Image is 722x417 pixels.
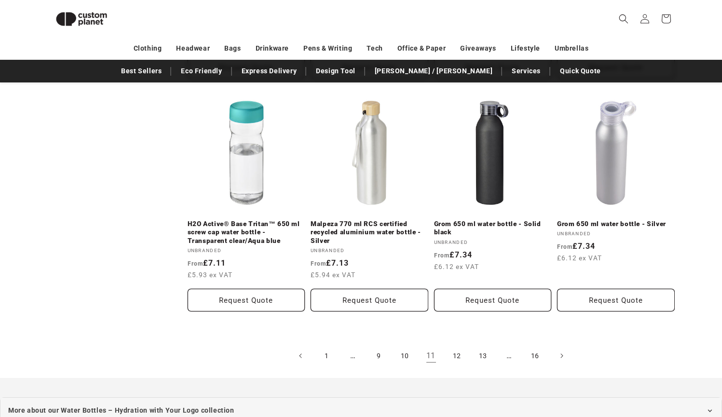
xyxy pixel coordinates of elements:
a: Page 1 [316,345,338,366]
a: Previous page [290,345,312,366]
a: Page 13 [473,345,494,366]
a: Malpeza 770 ml RCS certified recycled aluminium water bottle - Silver [311,220,428,245]
a: Page 10 [395,345,416,366]
a: Grom 650 ml water bottle - Silver [557,220,675,229]
a: Clothing [134,40,162,57]
nav: Pagination [188,345,675,366]
a: H2O Active® Base Tritan™ 650 ml screw cap water bottle - Transparent clear/Aqua blue [188,220,305,245]
button: Request Quote [188,289,305,311]
a: Design Tool [311,63,360,80]
a: Headwear [176,40,210,57]
a: Bags [224,40,241,57]
a: Express Delivery [237,63,302,80]
a: Drinkware [256,40,289,57]
a: [PERSON_NAME] / [PERSON_NAME] [370,63,497,80]
a: Page 9 [368,345,390,366]
iframe: Chat Widget [557,313,722,417]
a: Page 11 [421,345,442,366]
a: Grom 650 ml water bottle - Solid black [434,220,552,237]
img: Custom Planet [48,4,115,34]
button: Request Quote [557,289,675,311]
a: Umbrellas [555,40,588,57]
a: Lifestyle [511,40,540,57]
a: Giveaways [460,40,496,57]
summary: Search [613,8,634,29]
a: Page 16 [525,345,546,366]
a: Page 12 [447,345,468,366]
a: Eco Friendly [176,63,227,80]
a: Best Sellers [116,63,166,80]
a: Tech [367,40,382,57]
a: Office & Paper [397,40,446,57]
button: Request Quote [434,289,552,311]
span: More about our Water Bottles – Hydration with Your Logo collection [8,404,234,417]
button: Request Quote [311,289,428,311]
a: Services [507,63,545,80]
a: Quick Quote [555,63,606,80]
a: Next page [551,345,572,366]
a: Pens & Writing [303,40,352,57]
span: … [342,345,364,366]
span: … [499,345,520,366]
